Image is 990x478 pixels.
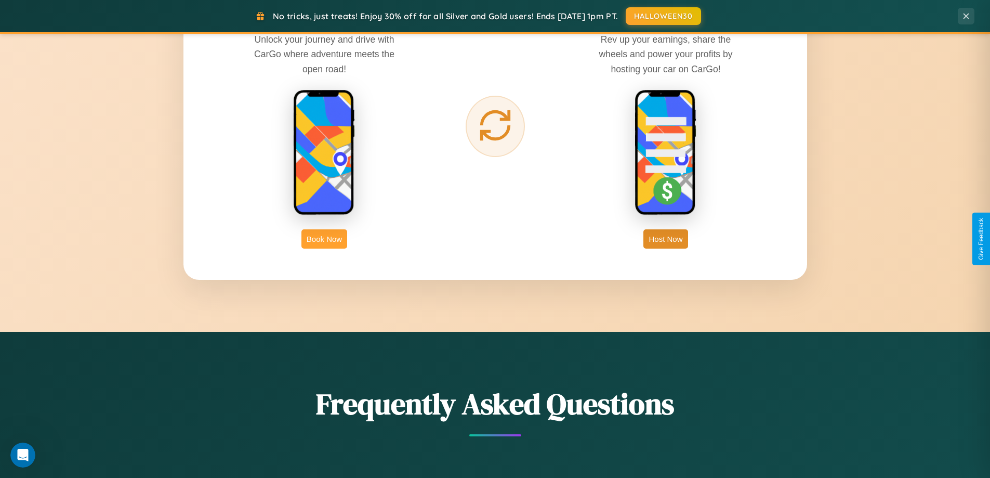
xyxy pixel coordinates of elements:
img: rent phone [293,89,355,216]
iframe: Intercom live chat [10,443,35,468]
h2: Frequently Asked Questions [183,384,807,424]
p: Unlock your journey and drive with CarGo where adventure meets the open road! [246,32,402,76]
button: Book Now [301,229,347,249]
span: No tricks, just treats! Enjoy 30% off for all Silver and Gold users! Ends [DATE] 1pm PT. [273,11,618,21]
p: Rev up your earnings, share the wheels and power your profits by hosting your car on CarGo! [588,32,744,76]
button: HALLOWEEN30 [626,7,701,25]
div: Give Feedback [978,218,985,260]
button: Host Now [643,229,688,249]
img: host phone [635,89,697,216]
